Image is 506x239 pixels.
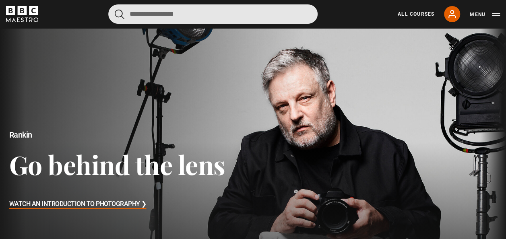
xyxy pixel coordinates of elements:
svg: BBC Maestro [6,6,38,22]
h3: Watch An Introduction to Photography ❯ [9,198,147,210]
h3: Go behind the lens [9,149,225,180]
input: Search [108,4,318,24]
button: Toggle navigation [470,10,500,19]
button: Submit the search query [115,9,124,19]
h2: Rankin [9,130,225,140]
a: All Courses [398,10,434,18]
